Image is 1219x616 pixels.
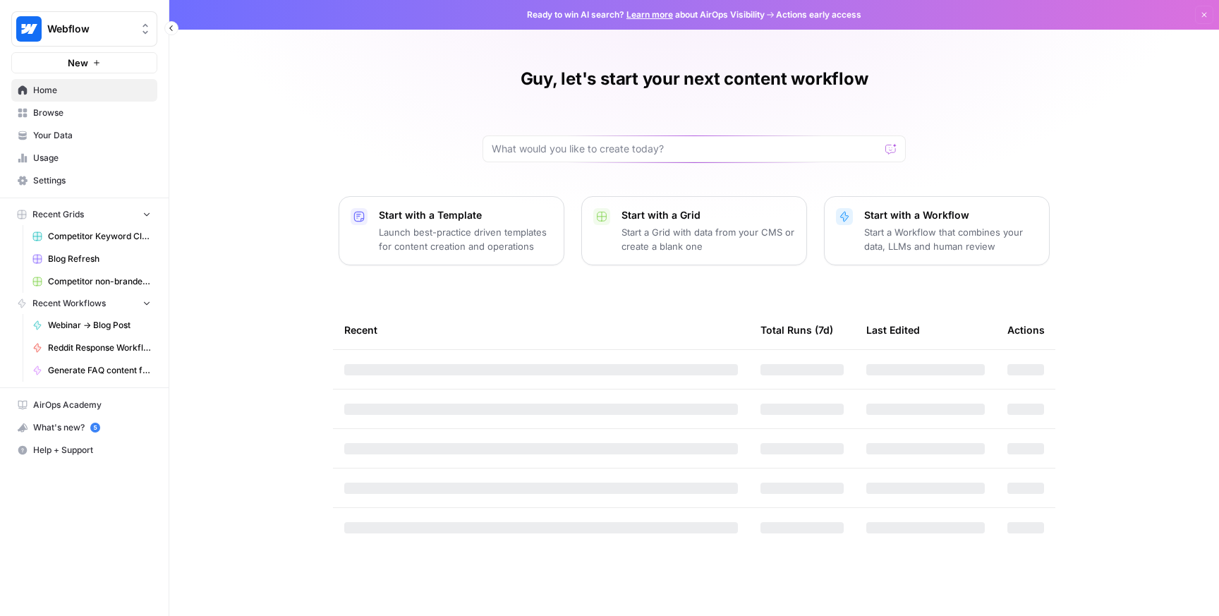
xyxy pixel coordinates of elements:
span: Settings [33,174,151,187]
span: Competitor Keyword Cluster -> Brief [48,230,151,243]
a: Generate FAQ content for AEO [Product/Features] [26,359,157,382]
text: 5 [93,424,97,431]
span: Home [33,84,151,97]
span: Reddit Response Workflow [48,342,151,354]
p: Start with a Workflow [864,208,1038,222]
a: Your Data [11,124,157,147]
span: Usage [33,152,151,164]
button: New [11,52,157,73]
div: What's new? [12,417,157,438]
span: Generate FAQ content for AEO [Product/Features] [48,364,151,377]
span: Actions early access [776,8,861,21]
p: Start with a Grid [621,208,795,222]
button: Recent Grids [11,204,157,225]
span: Help + Support [33,444,151,457]
div: Recent [344,310,738,349]
p: Start a Workflow that combines your data, LLMs and human review [864,225,1038,253]
span: Recent Grids [32,208,84,221]
a: 5 [90,423,100,433]
div: Actions [1007,310,1045,349]
a: AirOps Academy [11,394,157,416]
span: Your Data [33,129,151,142]
button: Recent Workflows [11,293,157,314]
div: Last Edited [866,310,920,349]
button: Start with a TemplateLaunch best-practice driven templates for content creation and operations [339,196,564,265]
button: Start with a GridStart a Grid with data from your CMS or create a blank one [581,196,807,265]
h1: Guy, let's start your next content workflow [521,68,868,90]
a: Settings [11,169,157,192]
img: Webflow Logo [16,16,42,42]
a: Competitor non-branded SEO Grid [26,270,157,293]
a: Home [11,79,157,102]
button: Workspace: Webflow [11,11,157,47]
a: Usage [11,147,157,169]
a: Reddit Response Workflow [26,337,157,359]
span: Webinar -> Blog Post [48,319,151,332]
a: Blog Refresh [26,248,157,270]
p: Launch best-practice driven templates for content creation and operations [379,225,552,253]
p: Start with a Template [379,208,552,222]
a: Competitor Keyword Cluster -> Brief [26,225,157,248]
span: Recent Workflows [32,297,106,310]
span: Blog Refresh [48,253,151,265]
span: Browse [33,107,151,119]
input: What would you like to create today? [492,142,880,156]
button: Start with a WorkflowStart a Workflow that combines your data, LLMs and human review [824,196,1050,265]
span: Ready to win AI search? about AirOps Visibility [527,8,765,21]
a: Learn more [626,9,673,20]
a: Browse [11,102,157,124]
p: Start a Grid with data from your CMS or create a blank one [621,225,795,253]
span: AirOps Academy [33,399,151,411]
span: New [68,56,88,70]
span: Competitor non-branded SEO Grid [48,275,151,288]
button: What's new? 5 [11,416,157,439]
span: Webflow [47,22,133,36]
a: Webinar -> Blog Post [26,314,157,337]
div: Total Runs (7d) [760,310,833,349]
button: Help + Support [11,439,157,461]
